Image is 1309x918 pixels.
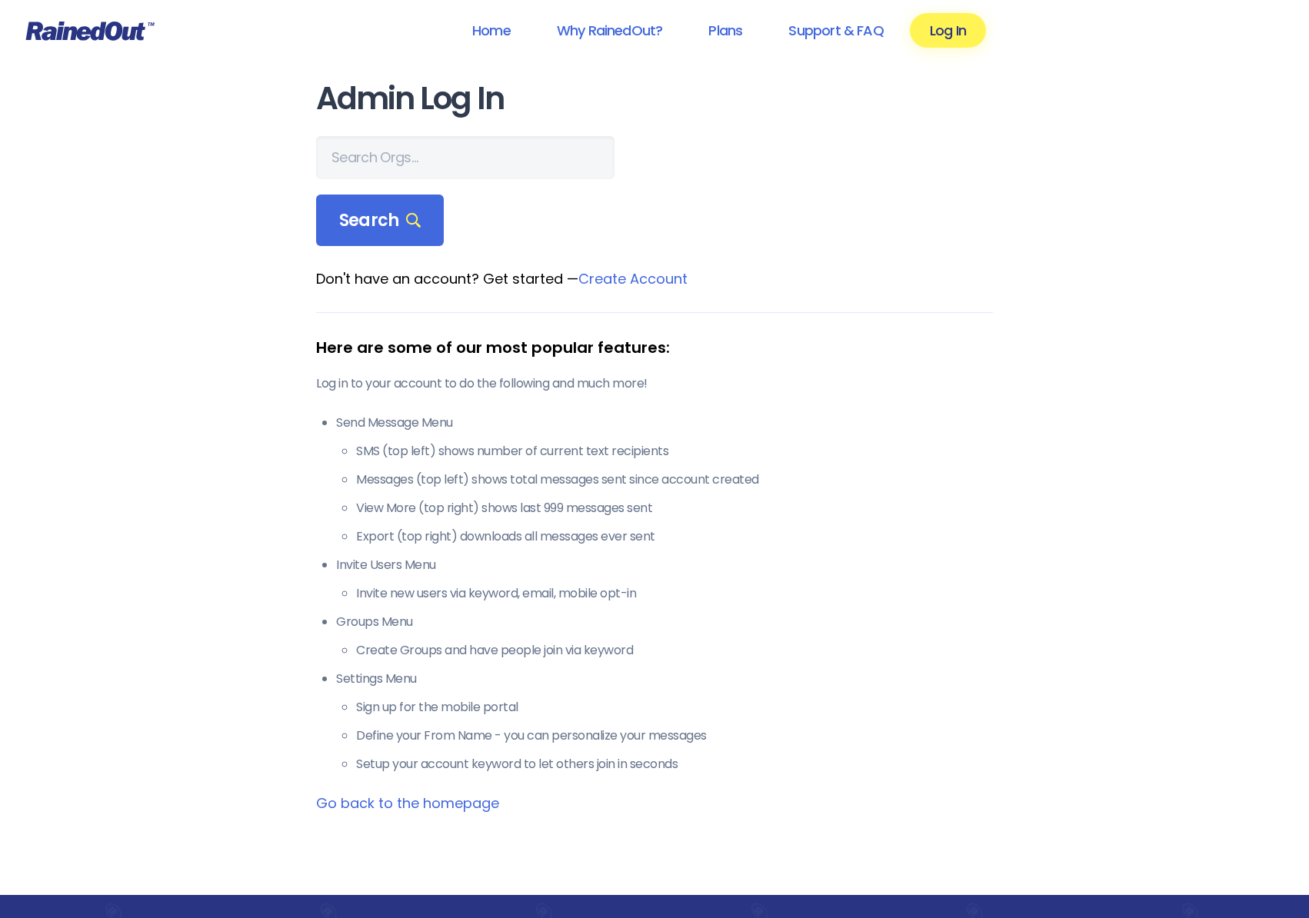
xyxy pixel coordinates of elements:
li: Setup your account keyword to let others join in seconds [356,755,993,773]
li: Export (top right) downloads all messages ever sent [356,527,993,546]
a: Create Account [578,269,688,288]
a: Why RainedOut? [537,13,683,48]
li: Invite new users via keyword, email, mobile opt-in [356,584,993,603]
li: Sign up for the mobile portal [356,698,993,717]
a: Log In [910,13,986,48]
a: Support & FAQ [768,13,903,48]
li: SMS (top left) shows number of current text recipients [356,442,993,461]
h1: Admin Log In [316,81,993,116]
li: Settings Menu [336,670,993,773]
li: Messages (top left) shows total messages sent since account created [356,471,993,489]
main: Don't have an account? Get started — [316,81,993,813]
li: Define your From Name - you can personalize your messages [356,727,993,745]
li: Create Groups and have people join via keyword [356,641,993,660]
div: Search [316,195,444,247]
a: Go back to the homepage [316,793,499,813]
a: Plans [688,13,762,48]
div: Here are some of our most popular features: [316,336,993,359]
span: Search [339,210,421,231]
li: View More (top right) shows last 999 messages sent [356,499,993,517]
li: Send Message Menu [336,414,993,546]
p: Log in to your account to do the following and much more! [316,374,993,393]
a: Home [452,13,531,48]
li: Invite Users Menu [336,556,993,603]
li: Groups Menu [336,613,993,660]
input: Search Orgs… [316,136,615,179]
